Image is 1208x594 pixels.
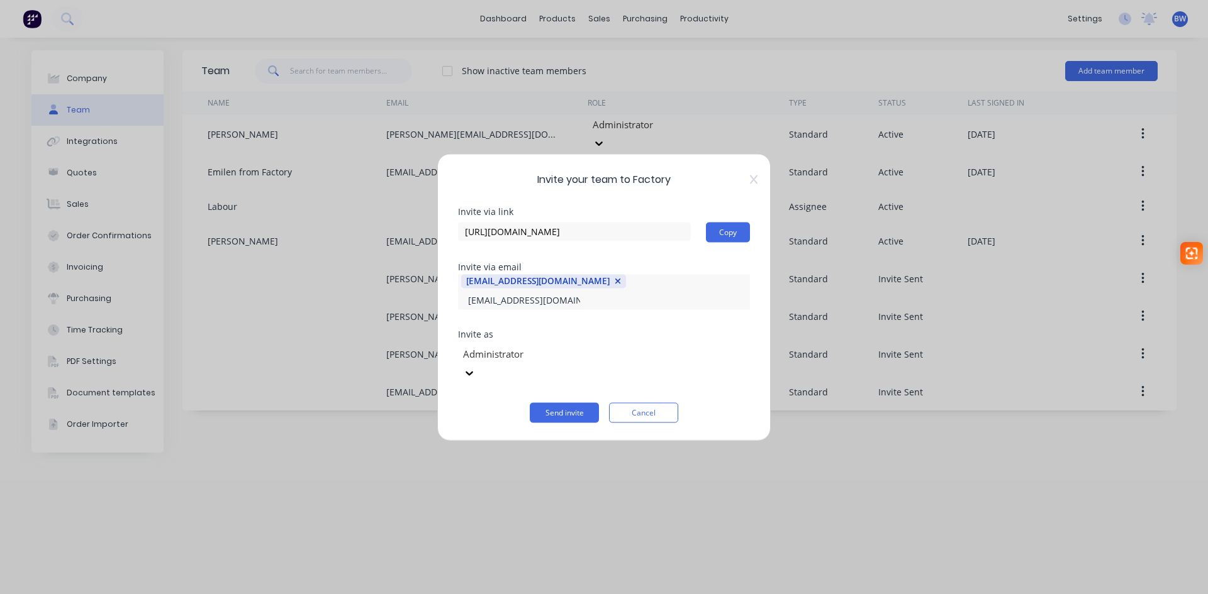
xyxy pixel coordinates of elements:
button: Cancel [609,402,678,422]
span: Invite your team to Factory [458,172,750,187]
button: Send invite [530,402,599,422]
div: Invite via link [458,207,750,216]
input: Enter email address [461,290,587,309]
div: Invite via email [458,262,750,271]
button: Copy [706,222,750,242]
div: [EMAIL_ADDRESS][DOMAIN_NAME] [466,275,610,287]
div: Invite as [458,329,750,338]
